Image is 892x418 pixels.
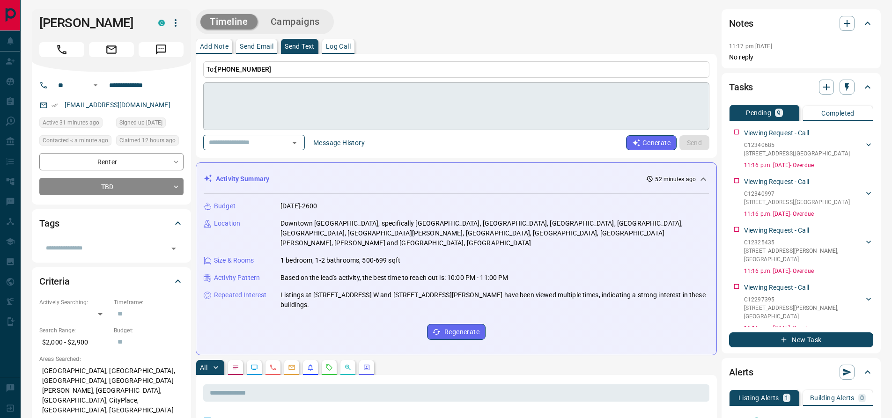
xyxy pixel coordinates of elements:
[744,283,809,293] p: Viewing Request - Call
[39,298,109,307] p: Actively Searching:
[307,364,314,371] svg: Listing Alerts
[729,76,873,98] div: Tasks
[39,42,84,57] span: Call
[119,136,176,145] span: Claimed 12 hours ago
[214,201,236,211] p: Budget
[729,332,873,347] button: New Task
[43,118,99,127] span: Active 31 minutes ago
[214,256,254,265] p: Size & Rooms
[43,136,108,145] span: Contacted < a minute ago
[114,298,184,307] p: Timeframe:
[325,364,333,371] svg: Requests
[729,365,753,380] h2: Alerts
[285,43,315,50] p: Send Text
[240,43,273,50] p: Send Email
[139,42,184,57] span: Message
[39,363,184,418] p: [GEOGRAPHIC_DATA], [GEOGRAPHIC_DATA], [GEOGRAPHIC_DATA], [GEOGRAPHIC_DATA][PERSON_NAME], [GEOGRAP...
[280,290,709,310] p: Listings at [STREET_ADDRESS] W and [STREET_ADDRESS][PERSON_NAME] have been viewed multiple times,...
[744,177,809,187] p: Viewing Request - Call
[280,256,400,265] p: 1 bedroom, 1-2 bathrooms, 500-699 sqft
[744,293,873,323] div: C12297395[STREET_ADDRESS][PERSON_NAME],[GEOGRAPHIC_DATA]
[52,102,58,109] svg: Email Verified
[200,14,258,29] button: Timeline
[744,161,873,169] p: 11:16 p.m. [DATE] - Overdue
[744,247,864,264] p: [STREET_ADDRESS][PERSON_NAME] , [GEOGRAPHIC_DATA]
[215,66,271,73] span: [PHONE_NUMBER]
[288,364,295,371] svg: Emails
[89,42,134,57] span: Email
[729,361,873,383] div: Alerts
[280,201,317,211] p: [DATE]-2600
[744,304,864,321] p: [STREET_ADDRESS][PERSON_NAME] , [GEOGRAPHIC_DATA]
[39,326,109,335] p: Search Range:
[39,178,184,195] div: TBD
[280,219,709,248] p: Downtown [GEOGRAPHIC_DATA], specifically [GEOGRAPHIC_DATA], [GEOGRAPHIC_DATA], [GEOGRAPHIC_DATA],...
[785,395,789,401] p: 1
[200,364,207,371] p: All
[744,324,873,332] p: 11:16 p.m. [DATE] - Overdue
[39,274,70,289] h2: Criteria
[39,153,184,170] div: Renter
[261,14,329,29] button: Campaigns
[860,395,864,401] p: 0
[729,43,772,50] p: 11:17 pm [DATE]
[214,273,260,283] p: Activity Pattern
[39,15,144,30] h1: [PERSON_NAME]
[167,242,180,255] button: Open
[232,364,239,371] svg: Notes
[39,117,111,131] div: Fri Aug 15 2025
[39,335,109,350] p: $2,000 - $2,900
[738,395,779,401] p: Listing Alerts
[744,188,873,208] div: C12340997[STREET_ADDRESS],[GEOGRAPHIC_DATA]
[427,324,486,340] button: Regenerate
[39,355,184,363] p: Areas Searched:
[729,12,873,35] div: Notes
[821,110,855,117] p: Completed
[744,141,850,149] p: C12340685
[214,219,240,228] p: Location
[626,135,677,150] button: Generate
[777,110,781,116] p: 9
[114,326,184,335] p: Budget:
[744,267,873,275] p: 11:16 p.m. [DATE] - Overdue
[729,16,753,31] h2: Notes
[746,110,771,116] p: Pending
[344,364,352,371] svg: Opportunities
[744,149,850,158] p: [STREET_ADDRESS] , [GEOGRAPHIC_DATA]
[216,174,269,184] p: Activity Summary
[744,210,873,218] p: 11:16 p.m. [DATE] - Overdue
[251,364,258,371] svg: Lead Browsing Activity
[308,135,370,150] button: Message History
[39,212,184,235] div: Tags
[744,295,864,304] p: C12297395
[326,43,351,50] p: Log Call
[729,52,873,62] p: No reply
[810,395,855,401] p: Building Alerts
[39,216,59,231] h2: Tags
[744,236,873,265] div: C12325435[STREET_ADDRESS][PERSON_NAME],[GEOGRAPHIC_DATA]
[744,139,873,160] div: C12340685[STREET_ADDRESS],[GEOGRAPHIC_DATA]
[744,128,809,138] p: Viewing Request - Call
[119,118,162,127] span: Signed up [DATE]
[744,190,850,198] p: C12340997
[744,226,809,235] p: Viewing Request - Call
[363,364,370,371] svg: Agent Actions
[203,61,709,78] p: To:
[214,290,266,300] p: Repeated Interest
[39,135,111,148] div: Fri Aug 15 2025
[744,238,864,247] p: C12325435
[158,20,165,26] div: condos.ca
[200,43,229,50] p: Add Note
[288,136,301,149] button: Open
[280,273,509,283] p: Based on the lead's activity, the best time to reach out is: 10:00 PM - 11:00 PM
[729,80,753,95] h2: Tasks
[39,270,184,293] div: Criteria
[90,80,101,91] button: Open
[65,101,170,109] a: [EMAIL_ADDRESS][DOMAIN_NAME]
[655,175,696,183] p: 52 minutes ago
[116,117,184,131] div: Sun May 25 2025
[744,198,850,206] p: [STREET_ADDRESS] , [GEOGRAPHIC_DATA]
[269,364,277,371] svg: Calls
[116,135,184,148] div: Thu Aug 14 2025
[204,170,709,188] div: Activity Summary52 minutes ago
